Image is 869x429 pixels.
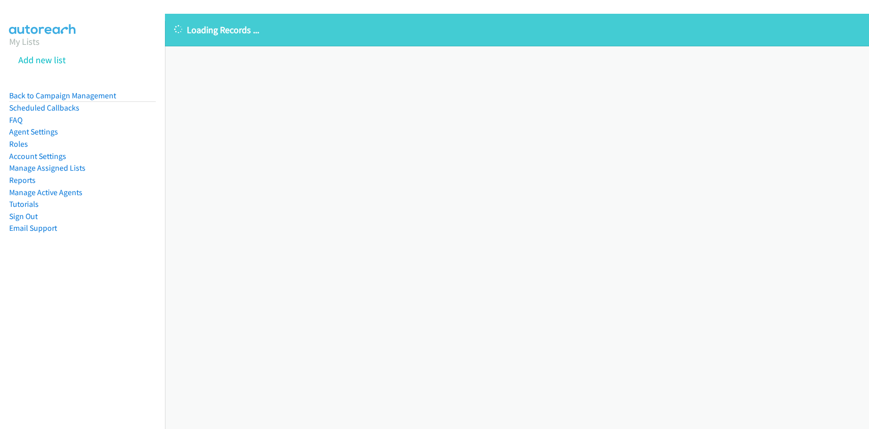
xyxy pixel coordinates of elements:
[9,36,40,47] a: My Lists
[9,187,82,197] a: Manage Active Agents
[9,127,58,137] a: Agent Settings
[9,163,86,173] a: Manage Assigned Lists
[174,23,860,37] p: Loading Records ...
[18,54,66,66] a: Add new list
[9,139,28,149] a: Roles
[9,151,66,161] a: Account Settings
[9,103,79,113] a: Scheduled Callbacks
[9,223,57,233] a: Email Support
[9,199,39,209] a: Tutorials
[9,91,116,100] a: Back to Campaign Management
[9,211,38,221] a: Sign Out
[9,115,22,125] a: FAQ
[9,175,36,185] a: Reports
